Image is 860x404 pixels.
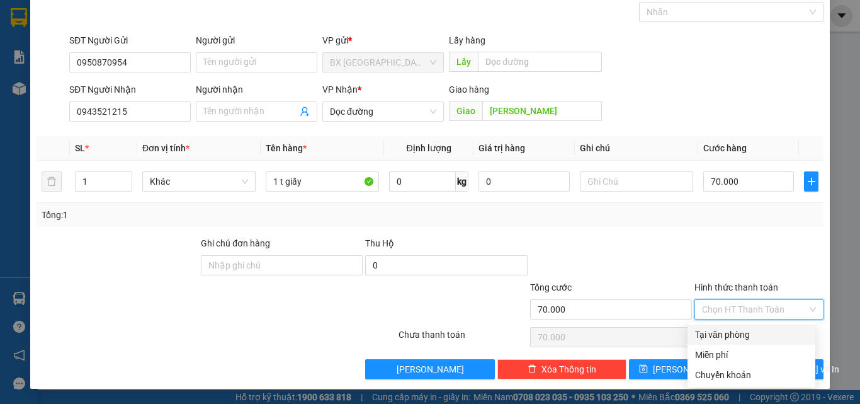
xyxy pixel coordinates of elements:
div: VP gửi [322,33,444,47]
span: save [639,364,648,374]
input: Ghi Chú [580,171,693,192]
span: Định lượng [406,143,451,153]
div: Tổng: 1 [42,208,333,222]
button: delete [42,171,62,192]
span: VP Nhận [322,84,358,95]
button: printer[PERSON_NAME] và In [727,359,823,379]
div: Tại văn phòng [695,328,808,342]
div: Chưa thanh toán [397,328,529,350]
div: Miễn phí [695,348,808,362]
th: Ghi chú [575,136,698,161]
span: BX Quảng Ngãi [330,53,436,72]
input: Dọc đường [478,52,602,72]
div: SĐT Người Nhận [69,83,191,96]
input: Ghi chú đơn hàng [201,255,363,275]
span: [PERSON_NAME] [397,362,464,376]
span: Dọc đường [330,102,436,121]
span: Giao hàng [449,84,489,95]
div: Người gửi [196,33,317,47]
div: SĐT Người Gửi [69,33,191,47]
span: Giao [449,101,482,121]
span: Lấy hàng [449,35,485,45]
span: kg [456,171,468,192]
span: [PERSON_NAME] [653,362,720,376]
span: Lấy [449,52,478,72]
button: [PERSON_NAME] [365,359,494,379]
span: Thu Hộ [365,238,394,248]
span: Tổng cước [530,282,572,292]
span: user-add [300,107,310,117]
span: Khác [150,172,248,191]
label: Ghi chú đơn hàng [201,238,270,248]
span: Giá trị hàng [478,143,525,153]
label: Hình thức thanh toán [694,282,778,292]
div: Chuyển khoản [695,368,808,382]
span: Xóa Thông tin [541,362,596,376]
input: 0 [478,171,569,192]
div: Người nhận [196,83,317,96]
span: plus [805,176,818,187]
span: Cước hàng [703,143,747,153]
span: delete [528,364,536,374]
button: deleteXóa Thông tin [497,359,626,379]
input: Dọc đường [482,101,602,121]
span: SL [75,143,85,153]
input: VD: Bàn, Ghế [266,171,379,192]
button: save[PERSON_NAME] [629,359,725,379]
span: Tên hàng [266,143,307,153]
button: plus [804,171,818,192]
span: Đơn vị tính [142,143,190,153]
